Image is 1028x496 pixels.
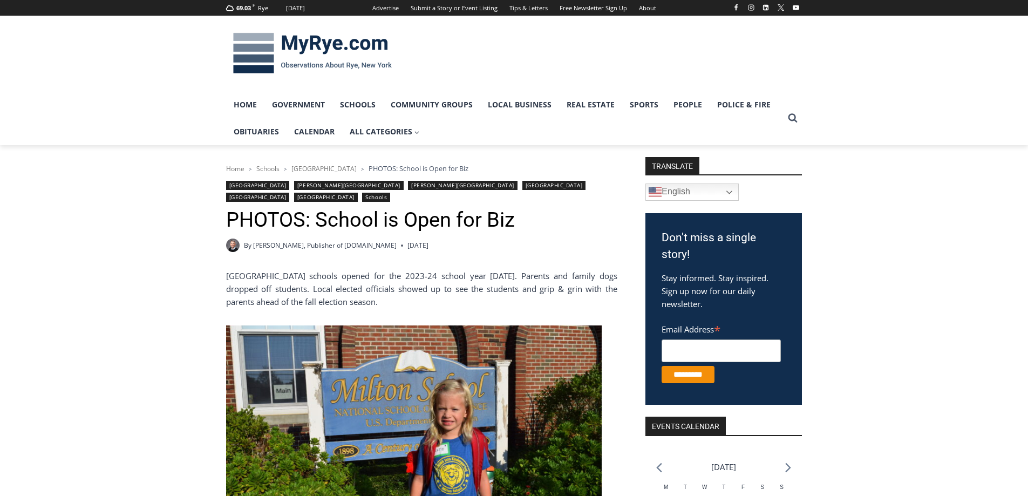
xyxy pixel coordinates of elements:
[284,165,287,173] span: >
[741,484,745,490] span: F
[662,271,786,310] p: Stay informed. Stay inspired. Sign up now for our daily newsletter.
[774,1,787,14] a: X
[294,193,358,202] a: [GEOGRAPHIC_DATA]
[226,208,617,233] h1: PHOTOS: School is Open for Biz
[407,240,428,250] time: [DATE]
[759,1,772,14] a: Linkedin
[710,91,778,118] a: Police & Fire
[291,164,357,173] a: [GEOGRAPHIC_DATA]
[332,91,383,118] a: Schools
[383,91,480,118] a: Community Groups
[226,164,244,173] a: Home
[480,91,559,118] a: Local Business
[256,164,280,173] a: Schools
[226,91,264,118] a: Home
[253,2,255,8] span: F
[226,25,399,81] img: MyRye.com
[294,181,404,190] a: [PERSON_NAME][GEOGRAPHIC_DATA]
[226,91,783,146] nav: Primary Navigation
[236,4,251,12] span: 69.03
[226,181,290,190] a: [GEOGRAPHIC_DATA]
[361,165,364,173] span: >
[662,318,781,338] label: Email Address
[730,1,743,14] a: Facebook
[258,3,268,13] div: Rye
[649,186,662,199] img: en
[369,164,468,173] span: PHOTOS: School is Open for Biz
[783,108,802,128] button: View Search Form
[559,91,622,118] a: Real Estate
[350,126,420,138] span: All Categories
[226,269,617,308] p: [GEOGRAPHIC_DATA] schools opened for the 2023-24 school year [DATE]. Parents and family dogs drop...
[645,157,699,174] strong: TRANSLATE
[622,91,666,118] a: Sports
[342,118,427,145] a: All Categories
[286,3,305,13] div: [DATE]
[722,484,725,490] span: T
[780,484,784,490] span: S
[226,118,287,145] a: Obituaries
[760,484,764,490] span: S
[664,484,668,490] span: M
[645,417,726,435] h2: Events Calendar
[287,118,342,145] a: Calendar
[249,165,252,173] span: >
[656,463,662,473] a: Previous month
[522,181,586,190] a: [GEOGRAPHIC_DATA]
[684,484,687,490] span: T
[264,91,332,118] a: Government
[362,193,390,202] a: Schools
[789,1,802,14] a: YouTube
[666,91,710,118] a: People
[662,229,786,263] h3: Don't miss a single story!
[408,181,518,190] a: [PERSON_NAME][GEOGRAPHIC_DATA]
[226,193,290,202] a: [GEOGRAPHIC_DATA]
[711,460,736,474] li: [DATE]
[745,1,758,14] a: Instagram
[244,240,251,250] span: By
[702,484,707,490] span: W
[226,239,240,252] a: Author image
[253,241,397,250] a: [PERSON_NAME], Publisher of [DOMAIN_NAME]
[226,163,617,174] nav: Breadcrumbs
[645,184,739,201] a: English
[785,463,791,473] a: Next month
